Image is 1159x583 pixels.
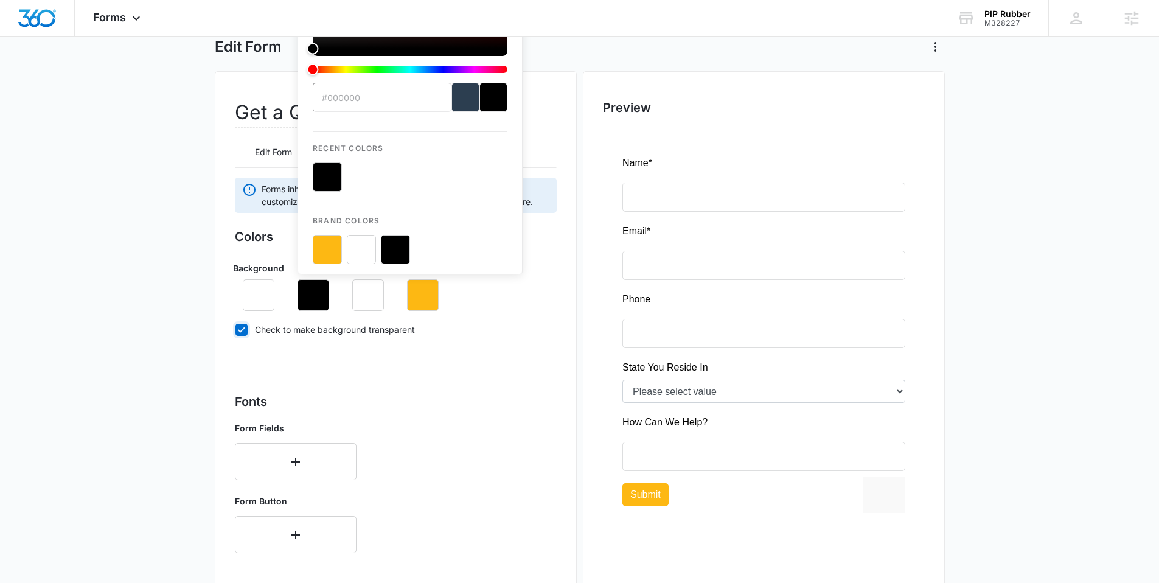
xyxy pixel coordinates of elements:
button: Remove [352,279,384,311]
button: Remove [407,279,439,311]
p: Form Fields [235,422,357,435]
p: Form Button [235,495,357,508]
p: Background [233,262,284,274]
span: Submit [8,333,38,344]
button: Remove [243,279,274,311]
h2: Preview [603,99,925,117]
div: account name [984,9,1031,19]
h3: Colors [235,228,557,246]
h1: Edit Form [215,38,282,56]
input: color-picker-input [313,83,451,112]
h3: Fonts [235,393,557,411]
div: previous color [451,83,479,112]
div: account id [984,19,1031,27]
iframe: reCAPTCHA [240,321,396,357]
div: Hue [313,66,507,73]
h2: Get a Quote [235,98,363,128]
p: Brand Colors [313,204,507,226]
button: Actions [925,37,945,57]
p: Recent Colors [313,132,507,154]
div: current color selection [479,83,507,112]
button: Edit Form [255,138,292,167]
span: Forms inherit your by default. If you need to customize this specific form, you can make individu... [262,183,549,208]
button: Remove [298,279,329,311]
span: Forms [93,11,126,24]
label: Check to make background transparent [235,323,557,336]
